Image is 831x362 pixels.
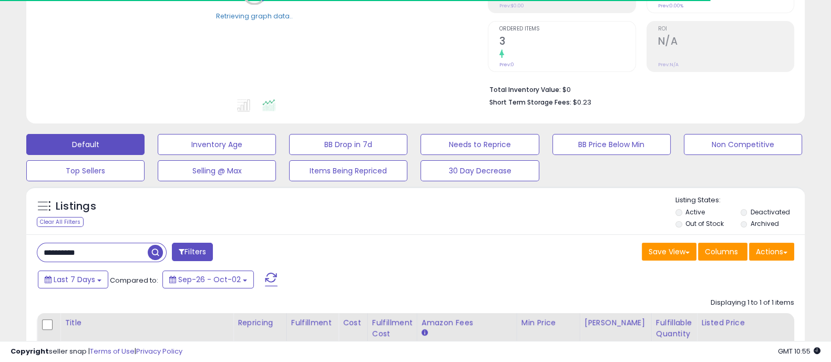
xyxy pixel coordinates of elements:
button: Non Competitive [684,134,802,155]
div: Clear All Filters [37,217,84,227]
h5: Listings [56,199,96,214]
strong: Copyright [11,346,49,356]
div: Min Price [521,317,576,328]
label: Out of Stock [685,219,724,228]
button: Columns [698,243,747,261]
button: Last 7 Days [38,271,108,288]
small: Prev: 0 [499,61,514,68]
button: Default [26,134,145,155]
span: Compared to: [110,275,158,285]
label: Archived [750,219,778,228]
button: Items Being Repriced [289,160,407,181]
span: Ordered Items [499,26,635,32]
div: Retrieving graph data.. [216,11,293,20]
small: Prev: 0.00% [658,3,683,9]
p: Listing States: [675,195,805,205]
small: Prev: $0.00 [499,3,524,9]
span: Columns [705,246,738,257]
b: Short Term Storage Fees: [489,98,571,107]
div: Displaying 1 to 1 of 1 items [711,298,794,308]
button: Needs to Reprice [420,134,539,155]
div: Listed Price [701,317,792,328]
small: Prev: N/A [658,61,679,68]
button: BB Drop in 7d [289,134,407,155]
div: Fulfillable Quantity [656,317,692,339]
span: Sep-26 - Oct-02 [178,274,241,285]
b: Total Inventory Value: [489,85,561,94]
div: Cost [343,317,363,328]
label: Deactivated [750,208,789,216]
a: Privacy Policy [136,346,182,356]
button: Inventory Age [158,134,276,155]
a: Terms of Use [90,346,135,356]
div: Repricing [238,317,282,328]
div: Fulfillment Cost [372,317,413,339]
button: 30 Day Decrease [420,160,539,181]
button: BB Price Below Min [552,134,671,155]
button: Save View [642,243,696,261]
div: seller snap | | [11,347,182,357]
button: Sep-26 - Oct-02 [162,271,254,288]
h2: N/A [658,35,794,49]
span: ROI [658,26,794,32]
span: 2025-10-10 10:55 GMT [778,346,820,356]
label: Active [685,208,705,216]
span: $0.23 [573,97,591,107]
div: Fulfillment [291,317,334,328]
div: [PERSON_NAME] [584,317,647,328]
span: Last 7 Days [54,274,95,285]
div: Title [65,317,229,328]
button: Actions [749,243,794,261]
div: Amazon Fees [422,317,512,328]
button: Filters [172,243,213,261]
button: Top Sellers [26,160,145,181]
h2: 3 [499,35,635,49]
button: Selling @ Max [158,160,276,181]
li: $0 [489,82,786,95]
